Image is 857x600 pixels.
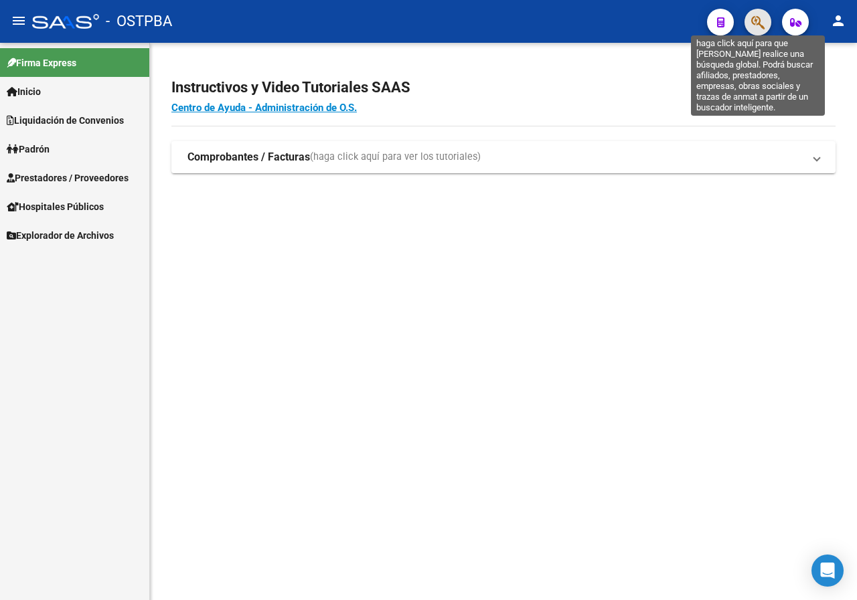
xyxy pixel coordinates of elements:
[106,7,172,36] span: - OSTPBA
[7,142,50,157] span: Padrón
[187,150,310,165] strong: Comprobantes / Facturas
[7,171,129,185] span: Prestadores / Proveedores
[7,113,124,128] span: Liquidación de Convenios
[7,228,114,243] span: Explorador de Archivos
[7,56,76,70] span: Firma Express
[171,102,357,114] a: Centro de Ayuda - Administración de O.S.
[171,75,836,100] h2: Instructivos y Video Tutoriales SAAS
[7,84,41,99] span: Inicio
[811,555,844,587] div: Open Intercom Messenger
[830,13,846,29] mat-icon: person
[171,141,836,173] mat-expansion-panel-header: Comprobantes / Facturas(haga click aquí para ver los tutoriales)
[7,199,104,214] span: Hospitales Públicos
[310,150,481,165] span: (haga click aquí para ver los tutoriales)
[11,13,27,29] mat-icon: menu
